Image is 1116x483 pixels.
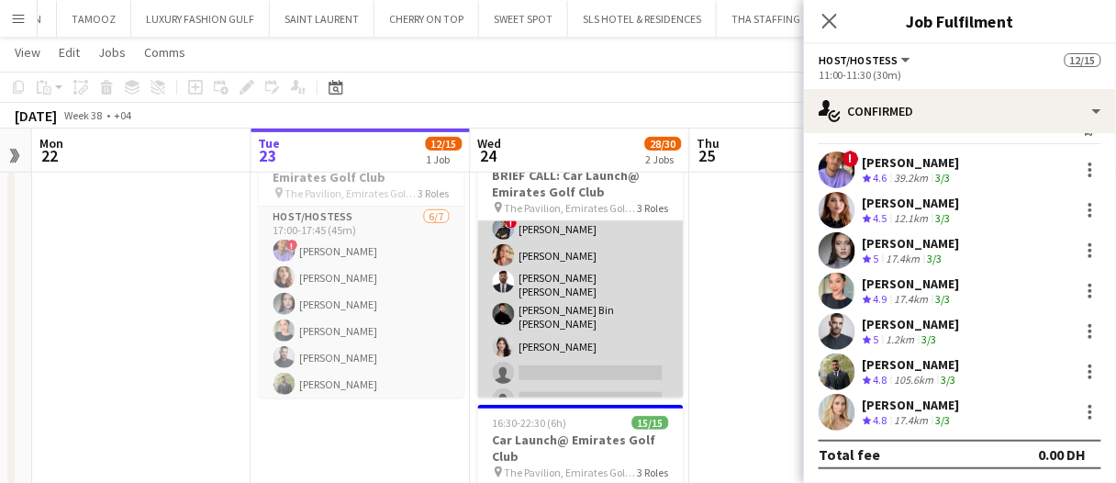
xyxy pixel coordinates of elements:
[874,292,887,306] span: 4.9
[863,195,960,211] div: [PERSON_NAME]
[15,107,57,125] div: [DATE]
[863,275,960,292] div: [PERSON_NAME]
[883,332,919,348] div: 1.2km
[891,373,938,388] div: 105.6km
[15,44,40,61] span: View
[270,1,374,37] button: SAINT LAURENT
[819,53,898,67] span: Host/Hostess
[874,373,887,387] span: 4.8
[936,211,951,225] app-skills-label: 3/3
[646,152,681,166] div: 2 Jobs
[507,218,518,229] span: !
[91,40,133,64] a: Jobs
[936,171,951,185] app-skills-label: 3/3
[7,40,48,64] a: View
[863,356,960,373] div: [PERSON_NAME]
[114,108,131,122] div: +04
[632,416,669,430] span: 15/15
[426,137,463,151] span: 12/15
[874,252,879,265] span: 5
[37,145,63,166] span: 22
[891,211,932,227] div: 12.1km
[374,1,479,37] button: CHERRY ON TOP
[863,154,960,171] div: [PERSON_NAME]
[863,397,960,413] div: [PERSON_NAME]
[936,292,951,306] app-skills-label: 3/3
[144,44,185,61] span: Comms
[259,207,464,429] app-card-role: Host/Hostess6/717:00-17:45 (45m)![PERSON_NAME][PERSON_NAME][PERSON_NAME][PERSON_NAME][PERSON_NAME...
[874,211,887,225] span: 4.5
[287,240,298,251] span: !
[478,185,684,418] app-card-role: Promoter5/711:00-11:30 (30m)![PERSON_NAME][PERSON_NAME][PERSON_NAME] [PERSON_NAME][PERSON_NAME] B...
[891,413,932,429] div: 17.4km
[922,332,937,346] app-skills-label: 3/3
[568,1,717,37] button: SLS HOTEL & RESIDENCES
[819,53,913,67] button: Host/Hostess
[259,135,281,152] span: Tue
[695,145,720,166] span: 25
[936,413,951,427] app-skills-label: 3/3
[819,68,1101,82] div: 11:00-11:30 (30m)
[697,135,720,152] span: Thu
[891,171,932,186] div: 39.2km
[505,466,638,479] span: The Pavilion, Emirates Golf Club
[819,445,881,464] div: Total fee
[131,1,270,37] button: LUXURY FASHION GULF
[493,416,567,430] span: 16:30-22:30 (6h)
[804,9,1116,33] h3: Job Fulfilment
[874,171,887,185] span: 4.6
[478,126,684,398] app-job-card: Draft11:00-11:30 (30m)13/15BRIEF CALL: Car Launch@ Emirates Golf Club The Pavilion, Emirates Golf...
[427,152,462,166] div: 1 Job
[883,252,924,267] div: 17.4km
[478,432,684,465] h3: Car Launch@ Emirates Golf Club
[843,151,859,167] span: !
[505,201,638,215] span: The Pavilion, Emirates Golf Club
[59,44,80,61] span: Edit
[57,1,131,37] button: TAMOOZ
[39,135,63,152] span: Mon
[285,186,418,200] span: The Pavilion, Emirates Golf Club
[256,145,281,166] span: 23
[942,373,956,387] app-skills-label: 3/3
[137,40,193,64] a: Comms
[874,332,879,346] span: 5
[804,89,1116,133] div: Confirmed
[479,1,568,37] button: SWEET SPOT
[98,44,126,61] span: Jobs
[891,292,932,308] div: 17.4km
[259,126,464,398] app-job-card: 17:00-17:45 (45m)12/15BRIEF CALL: Car Launch@ Emirates Golf Club The Pavilion, Emirates Golf Club...
[717,1,816,37] button: THA STAFFING
[61,108,106,122] span: Week 38
[1065,53,1101,67] span: 12/15
[874,413,887,427] span: 4.8
[645,137,682,151] span: 28/30
[478,135,502,152] span: Wed
[475,145,502,166] span: 24
[863,235,960,252] div: [PERSON_NAME]
[863,316,960,332] div: [PERSON_NAME]
[638,466,669,479] span: 3 Roles
[638,201,669,215] span: 3 Roles
[1039,445,1087,464] div: 0.00 DH
[478,167,684,200] h3: BRIEF CALL: Car Launch@ Emirates Golf Club
[51,40,87,64] a: Edit
[928,252,943,265] app-skills-label: 3/3
[418,186,450,200] span: 3 Roles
